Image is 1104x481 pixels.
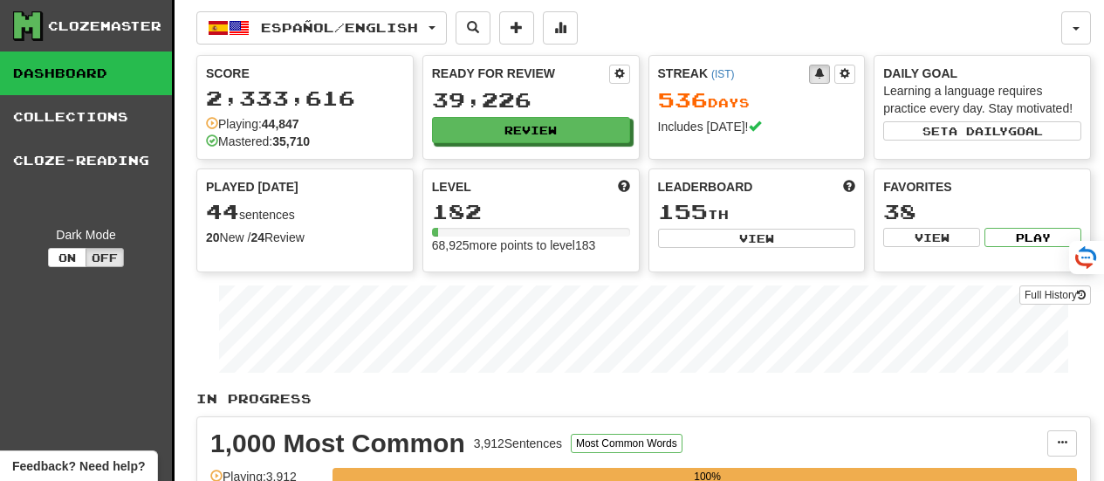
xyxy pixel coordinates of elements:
div: 68,925 more points to level 183 [432,237,630,254]
div: Ready for Review [432,65,609,82]
button: Play [984,228,1081,247]
div: 38 [883,201,1081,223]
button: Seta dailygoal [883,121,1081,141]
a: (IST) [711,68,734,80]
div: Mastered: [206,133,310,150]
span: 155 [658,199,708,223]
span: a daily [949,125,1008,137]
div: Score [206,65,404,82]
div: Dark Mode [13,226,159,244]
div: Favorites [883,178,1081,196]
div: 1,000 Most Common [210,430,465,457]
div: Includes [DATE]! [658,118,856,135]
div: th [658,201,856,223]
button: More stats [543,11,578,45]
div: Learning a language requires practice every day. Stay motivated! [883,82,1081,117]
span: Played [DATE] [206,178,298,196]
div: New / Review [206,229,404,246]
button: Español/English [196,11,447,45]
button: Most Common Words [571,434,682,453]
div: Daily Goal [883,65,1081,82]
strong: 20 [206,230,220,244]
div: 2,333,616 [206,87,404,109]
span: 44 [206,199,239,223]
button: Search sentences [456,11,490,45]
div: Day s [658,89,856,112]
p: In Progress [196,390,1091,408]
span: Español / English [261,20,418,35]
button: Review [432,117,630,143]
strong: 35,710 [272,134,310,148]
button: View [658,229,856,248]
span: Level [432,178,471,196]
div: Clozemaster [48,17,161,35]
div: 39,226 [432,89,630,111]
strong: 24 [250,230,264,244]
button: On [48,248,86,267]
div: 3,912 Sentences [474,435,562,452]
div: sentences [206,201,404,223]
button: View [883,228,980,247]
div: Streak [658,65,810,82]
span: Score more points to level up [618,178,630,196]
strong: 44,847 [262,117,299,131]
span: Leaderboard [658,178,753,196]
button: Add sentence to collection [499,11,534,45]
span: This week in points, UTC [843,178,855,196]
span: 536 [658,87,708,112]
div: 182 [432,201,630,223]
span: Open feedback widget [12,457,145,475]
a: Full History [1019,285,1091,305]
div: Playing: [206,115,299,133]
button: Off [86,248,124,267]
